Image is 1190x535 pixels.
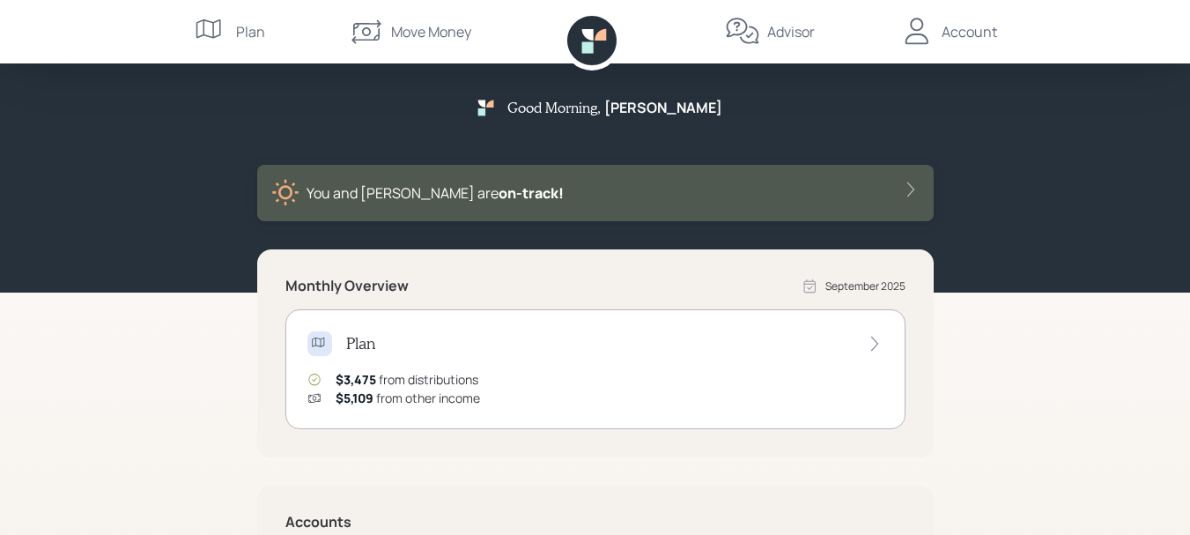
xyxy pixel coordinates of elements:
[336,370,478,389] div: from distributions
[391,21,471,42] div: Move Money
[604,100,722,116] h5: [PERSON_NAME]
[336,390,373,406] span: $5,109
[236,21,265,42] div: Plan
[285,278,409,294] h5: Monthly Overview
[825,279,905,294] div: September 2025
[307,182,564,204] div: You and [PERSON_NAME] are
[336,389,480,407] div: from other income
[346,334,375,353] h4: Plan
[336,371,376,388] span: $3,475
[499,183,564,203] span: on‑track!
[271,179,299,207] img: sunny-XHVQM73Q.digested.png
[942,21,997,42] div: Account
[285,514,905,531] h5: Accounts
[767,21,815,42] div: Advisor
[507,99,601,115] h5: Good Morning ,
